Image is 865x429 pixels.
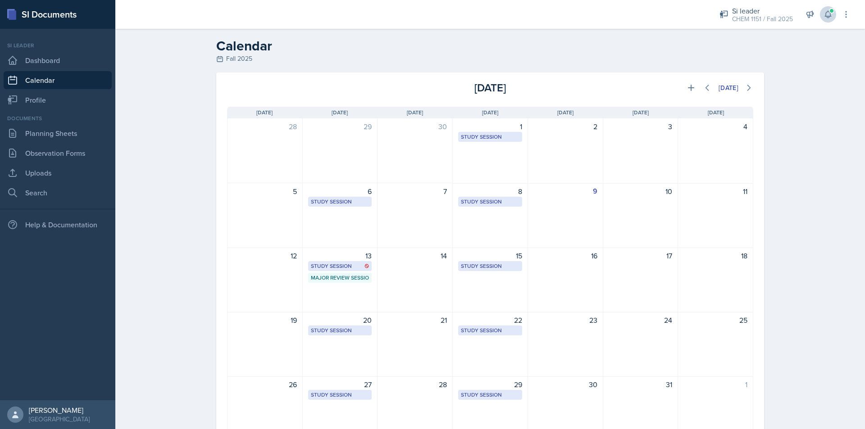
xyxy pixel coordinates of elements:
div: 29 [308,121,372,132]
div: 12 [233,250,297,261]
div: Study Session [461,326,519,334]
div: Study Session [461,391,519,399]
div: 23 [533,315,597,325]
div: CHEM 1151 / Fall 2025 [732,14,793,24]
div: 28 [233,121,297,132]
div: 18 [683,250,747,261]
div: 6 [308,186,372,197]
div: Fall 2025 [216,54,764,63]
div: Study Session [311,391,369,399]
a: Uploads [4,164,112,182]
span: [DATE] [482,108,498,117]
div: Si leader [732,5,793,16]
div: [PERSON_NAME] [29,406,90,415]
div: 3 [609,121,673,132]
div: Study Session [461,198,519,206]
div: Documents [4,114,112,122]
div: 8 [458,186,522,197]
a: Dashboard [4,51,112,69]
div: 19 [233,315,297,325]
button: [DATE] [713,80,744,95]
div: 14 [383,250,447,261]
span: [DATE] [708,108,724,117]
div: 16 [533,250,597,261]
div: Help & Documentation [4,216,112,234]
div: 26 [233,379,297,390]
div: Study Session [311,262,369,270]
a: Calendar [4,71,112,89]
div: 1 [458,121,522,132]
div: 20 [308,315,372,325]
div: 9 [533,186,597,197]
div: 1 [683,379,747,390]
div: Study Session [311,198,369,206]
div: 21 [383,315,447,325]
a: Planning Sheets [4,124,112,142]
a: Observation Forms [4,144,112,162]
div: 5 [233,186,297,197]
div: 2 [533,121,597,132]
div: Study Session [461,262,519,270]
div: [GEOGRAPHIC_DATA] [29,415,90,424]
div: 17 [609,250,673,261]
span: [DATE] [256,108,273,117]
div: Study Session [461,133,519,141]
div: 22 [458,315,522,325]
div: 30 [383,121,447,132]
div: 28 [383,379,447,390]
div: [DATE] [719,84,738,91]
div: 15 [458,250,522,261]
div: 7 [383,186,447,197]
a: Search [4,184,112,202]
div: 31 [609,379,673,390]
div: [DATE] [402,80,578,96]
span: [DATE] [332,108,348,117]
div: 13 [308,250,372,261]
span: [DATE] [633,108,649,117]
a: Profile [4,91,112,109]
div: Si leader [4,41,112,50]
span: [DATE] [407,108,423,117]
div: 25 [683,315,747,325]
div: 24 [609,315,673,325]
div: 11 [683,186,747,197]
div: 30 [533,379,597,390]
div: 29 [458,379,522,390]
div: 27 [308,379,372,390]
span: [DATE] [557,108,574,117]
div: Study Session [311,326,369,334]
h2: Calendar [216,38,764,54]
div: 4 [683,121,747,132]
div: Major Review Session [311,274,369,282]
div: 10 [609,186,673,197]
